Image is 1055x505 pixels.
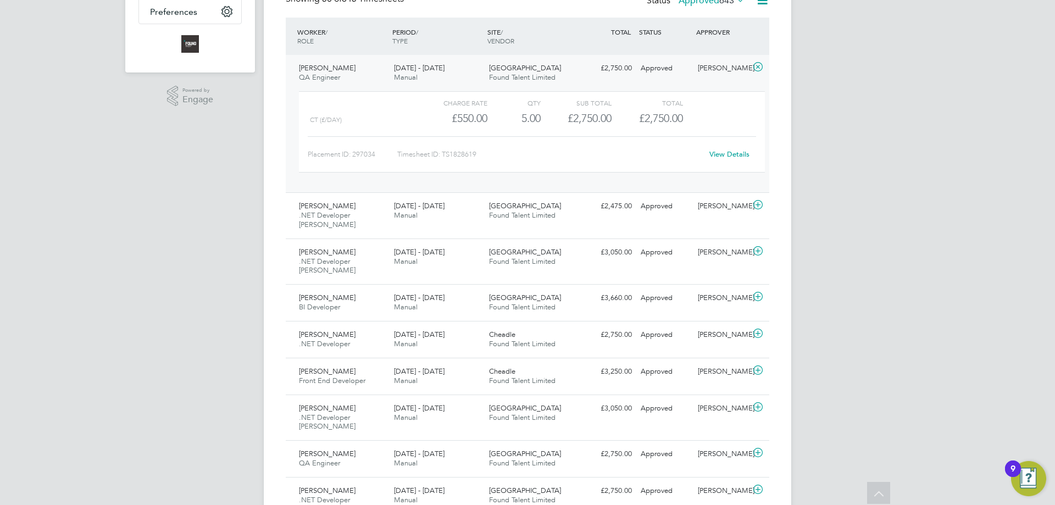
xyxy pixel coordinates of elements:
div: [PERSON_NAME] [693,326,751,344]
span: Cheadle [489,367,515,376]
div: PERIOD [390,22,485,51]
span: TOTAL [611,27,631,36]
span: / [501,27,503,36]
div: Approved [636,289,693,307]
span: .NET Developer [PERSON_NAME] [299,210,356,229]
span: Front End Developer [299,376,365,385]
span: [DATE] - [DATE] [394,367,445,376]
span: [DATE] - [DATE] [394,247,445,257]
span: Found Talent Limited [489,458,556,468]
div: £550.00 [417,109,487,127]
span: [PERSON_NAME] [299,330,356,339]
span: [PERSON_NAME] [299,63,356,73]
div: £2,475.00 [579,197,636,215]
span: [GEOGRAPHIC_DATA] [489,486,561,495]
div: Timesheet ID: TS1828619 [397,146,702,163]
div: £2,750.00 [579,482,636,500]
div: Approved [636,197,693,215]
span: Engage [182,95,213,104]
span: Manual [394,257,418,266]
span: ROLE [297,36,314,45]
span: / [416,27,418,36]
span: QA Engineer [299,458,340,468]
div: £2,750.00 [541,109,612,127]
span: QA Engineer [299,73,340,82]
span: Preferences [150,7,197,17]
div: [PERSON_NAME] [693,445,751,463]
div: £2,750.00 [579,445,636,463]
span: [PERSON_NAME] [299,367,356,376]
span: Manual [394,210,418,220]
span: [PERSON_NAME] [299,449,356,458]
span: Found Talent Limited [489,210,556,220]
div: Approved [636,445,693,463]
div: [PERSON_NAME] [693,363,751,381]
span: [GEOGRAPHIC_DATA] [489,247,561,257]
div: [PERSON_NAME] [693,243,751,262]
span: TYPE [392,36,408,45]
span: Found Talent Limited [489,376,556,385]
div: Approved [636,363,693,381]
span: [DATE] - [DATE] [394,330,445,339]
span: Powered by [182,86,213,95]
button: Open Resource Center, 9 new notifications [1011,461,1046,496]
span: Manual [394,339,418,348]
span: Manual [394,302,418,312]
div: Approved [636,243,693,262]
span: [PERSON_NAME] [299,247,356,257]
div: £2,750.00 [579,326,636,344]
span: [DATE] - [DATE] [394,201,445,210]
div: Approved [636,482,693,500]
span: CT (£/day) [310,116,342,124]
div: £3,250.00 [579,363,636,381]
span: [DATE] - [DATE] [394,449,445,458]
div: Approved [636,59,693,77]
span: [PERSON_NAME] [299,201,356,210]
span: Found Talent Limited [489,257,556,266]
div: [PERSON_NAME] [693,482,751,500]
div: Total [612,96,682,109]
a: View Details [709,149,749,159]
span: Manual [394,458,418,468]
div: Approved [636,326,693,344]
span: Found Talent Limited [489,495,556,504]
div: WORKER [295,22,390,51]
span: .NET Developer [299,339,350,348]
div: QTY [487,96,541,109]
div: £3,050.00 [579,399,636,418]
span: / [325,27,327,36]
span: [GEOGRAPHIC_DATA] [489,449,561,458]
span: [DATE] - [DATE] [394,403,445,413]
div: Placement ID: 297034 [308,146,397,163]
div: APPROVER [693,22,751,42]
span: VENDOR [487,36,514,45]
span: [DATE] - [DATE] [394,63,445,73]
span: [PERSON_NAME] [299,293,356,302]
span: [GEOGRAPHIC_DATA] [489,63,561,73]
div: 9 [1010,469,1015,483]
div: 5.00 [487,109,541,127]
span: [PERSON_NAME] [299,486,356,495]
span: Found Talent Limited [489,302,556,312]
div: STATUS [636,22,693,42]
div: [PERSON_NAME] [693,197,751,215]
div: [PERSON_NAME] [693,399,751,418]
span: [GEOGRAPHIC_DATA] [489,201,561,210]
span: [GEOGRAPHIC_DATA] [489,293,561,302]
span: BI Developer [299,302,340,312]
span: [DATE] - [DATE] [394,486,445,495]
div: [PERSON_NAME] [693,289,751,307]
span: Found Talent Limited [489,73,556,82]
span: .NET Developer [PERSON_NAME] [299,413,356,431]
span: Manual [394,376,418,385]
img: foundtalent-logo-retina.png [181,35,199,53]
span: £2,750.00 [639,112,683,125]
span: Found Talent Limited [489,339,556,348]
span: Manual [394,413,418,422]
span: Manual [394,73,418,82]
span: [DATE] - [DATE] [394,293,445,302]
a: Powered byEngage [167,86,214,107]
div: SITE [485,22,580,51]
span: Cheadle [489,330,515,339]
div: Charge rate [417,96,487,109]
